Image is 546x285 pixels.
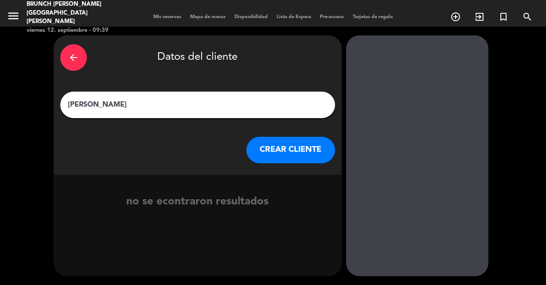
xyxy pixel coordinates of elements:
div: no se econtraron resultados [54,193,342,211]
i: add_circle_outline [450,12,461,22]
span: Disponibilidad [230,15,272,19]
input: Escriba nombre, correo electrónico o número de teléfono... [67,99,328,111]
span: Pre-acceso [316,15,348,19]
i: menu [7,9,20,23]
span: Mis reservas [149,15,186,19]
button: CREAR CLIENTE [246,137,335,163]
i: exit_to_app [474,12,485,22]
span: Mapa de mesas [186,15,230,19]
i: search [522,12,533,22]
div: viernes 12. septiembre - 09:39 [27,26,130,35]
i: arrow_back [68,52,79,63]
i: turned_in_not [498,12,509,22]
span: Tarjetas de regalo [348,15,398,19]
div: Datos del cliente [60,42,335,73]
button: menu [7,9,20,26]
span: Lista de Espera [272,15,316,19]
